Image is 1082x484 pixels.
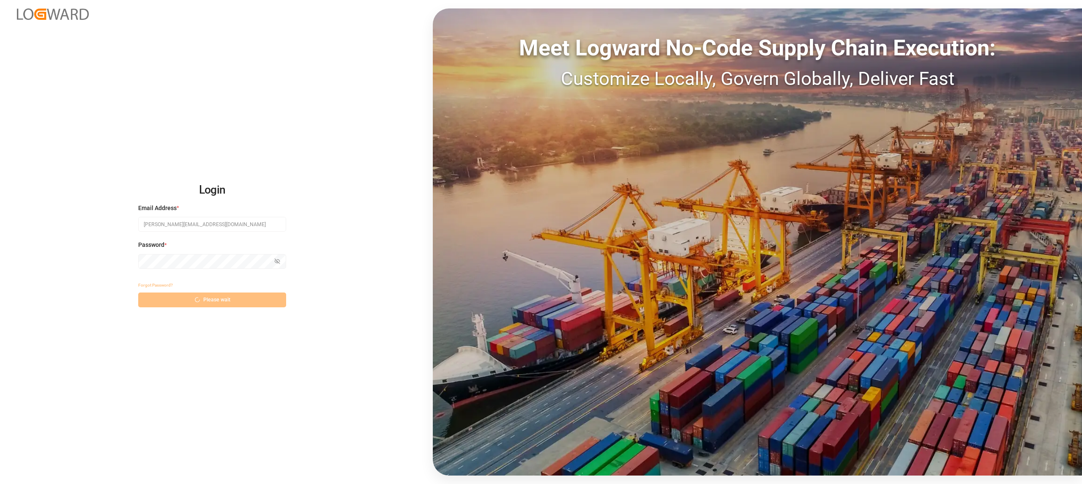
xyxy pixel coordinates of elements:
[138,177,286,204] h2: Login
[138,241,164,249] span: Password
[433,32,1082,65] div: Meet Logward No-Code Supply Chain Execution:
[17,8,89,20] img: Logward_new_orange.png
[433,65,1082,93] div: Customize Locally, Govern Globally, Deliver Fast
[138,217,286,232] input: Enter your email
[138,204,177,213] span: Email Address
